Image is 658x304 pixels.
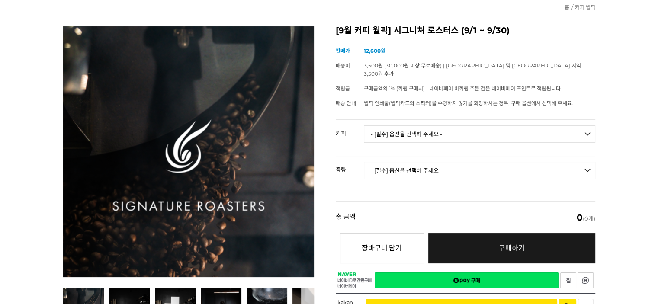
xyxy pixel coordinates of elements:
strong: 총 금액 [336,213,356,222]
th: 커피 [336,120,364,140]
a: 커피 월픽 [575,4,595,10]
em: 0 [577,212,583,223]
span: 구매하기 [499,244,525,252]
a: 새창 [560,272,576,288]
a: 새창 [578,272,594,288]
span: 적립금 [336,85,350,92]
span: (0개) [577,213,595,222]
th: 중량 [336,156,364,176]
span: 3,500원 (30,000원 이상 무료배송) | [GEOGRAPHIC_DATA] 및 [GEOGRAPHIC_DATA] 지역 3,500원 추가 [364,62,581,77]
span: 구매금액의 1% (회원 구매시) | 네이버페이 비회원 주문 건은 네이버페이 포인트로 적립됩니다. [364,85,562,92]
button: 장바구니 담기 [340,233,424,263]
h2: [9월 커피 월픽] 시그니쳐 로스터스 (9/1 ~ 9/30) [336,26,595,35]
span: 월픽 인쇄물(월픽카드와 스티커)을 수령하지 않기를 희망하시는 경우, 구매 옵션에서 선택해 주세요. [364,100,573,106]
strong: 12,600원 [364,48,385,54]
span: 배송비 [336,62,350,69]
a: 구매하기 [428,233,595,263]
a: 새창 [375,272,559,288]
span: 배송 안내 [336,100,356,106]
img: [9월 커피 월픽] 시그니쳐 로스터스 (9/1 ~ 9/30) [63,26,314,277]
span: 판매가 [336,48,350,54]
a: 홈 [565,4,569,10]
